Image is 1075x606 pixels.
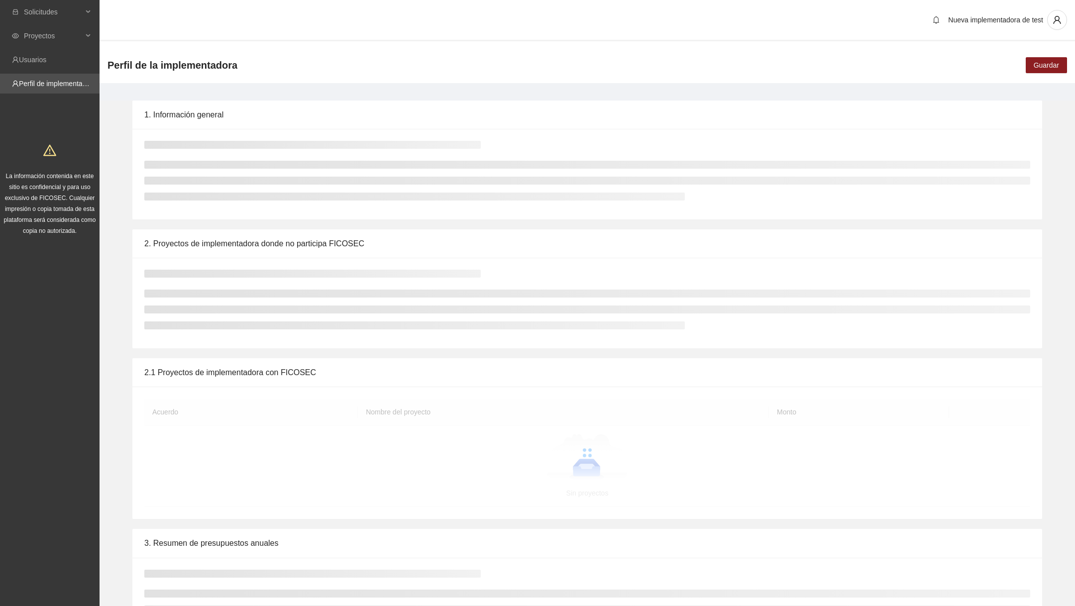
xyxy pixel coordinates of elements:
button: bell [928,12,944,28]
span: inbox [12,8,19,15]
span: Solicitudes [24,2,83,22]
div: 2.1 Proyectos de implementadora con FICOSEC [144,358,1030,387]
span: bell [929,16,944,24]
span: warning [43,144,56,157]
a: Usuarios [19,56,46,64]
a: Perfil de implementadora [19,80,97,88]
div: 2. Proyectos de implementadora donde no participa FICOSEC [144,229,1030,258]
button: Guardar [1026,57,1067,73]
div: 1. Información general [144,101,1030,129]
div: 3. Resumen de presupuestos anuales [144,529,1030,557]
span: Perfil de la implementadora [107,57,237,73]
span: Proyectos [24,26,83,46]
span: Guardar [1034,60,1059,71]
span: Nueva implementadora de test [948,16,1043,24]
span: user [1048,15,1067,24]
span: La información contenida en este sitio es confidencial y para uso exclusivo de FICOSEC. Cualquier... [4,173,96,234]
span: eye [12,32,19,39]
button: user [1047,10,1067,30]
